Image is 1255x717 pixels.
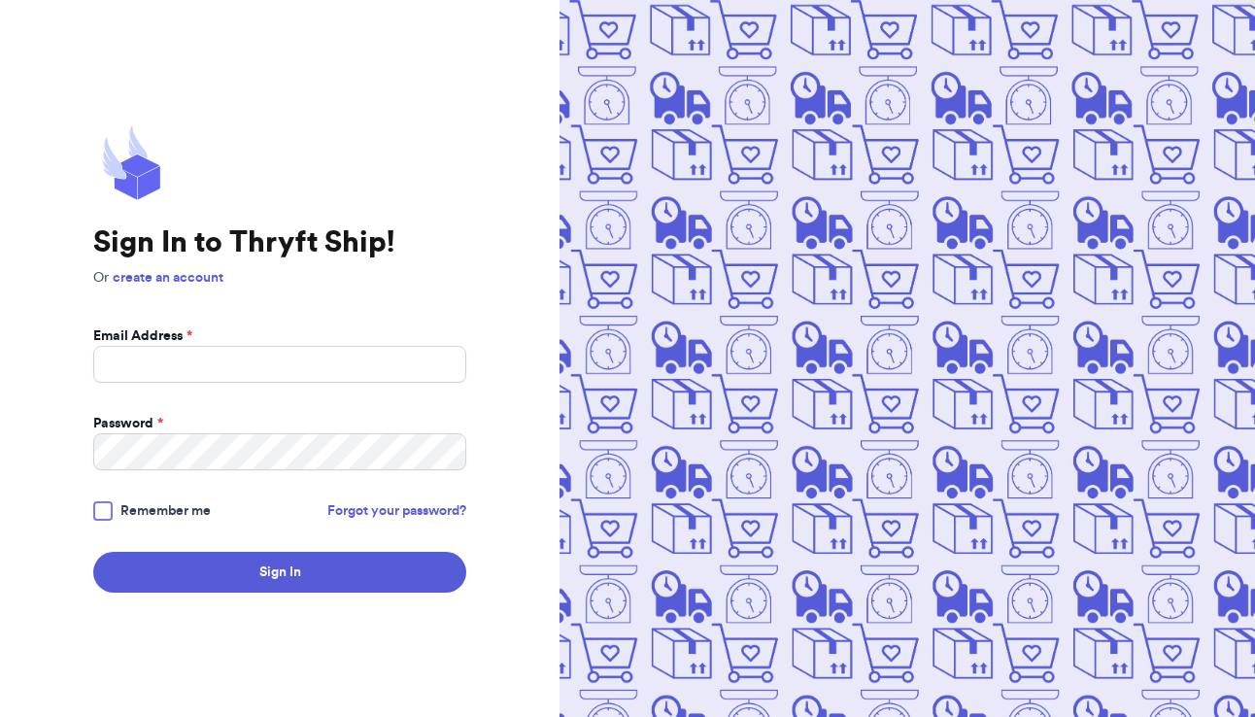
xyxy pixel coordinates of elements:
[93,414,163,433] label: Password
[120,501,211,521] span: Remember me
[327,501,466,521] a: Forgot your password?
[93,225,466,260] h1: Sign In to Thryft Ship!
[93,552,466,593] button: Sign In
[93,326,192,346] label: Email Address
[113,271,223,285] a: create an account
[93,268,466,288] p: Or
